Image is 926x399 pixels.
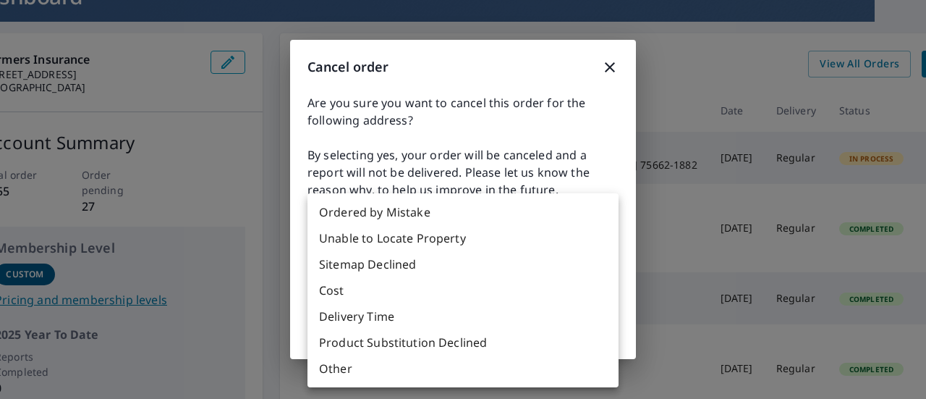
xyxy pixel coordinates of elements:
[307,277,619,303] li: Cost
[307,356,619,382] li: Other
[307,251,619,277] li: Sitemap Declined
[307,303,619,329] li: Delivery Time
[307,199,619,225] li: Ordered by Mistake
[307,329,619,356] li: Product Substitution Declined
[307,225,619,251] li: Unable to Locate Property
